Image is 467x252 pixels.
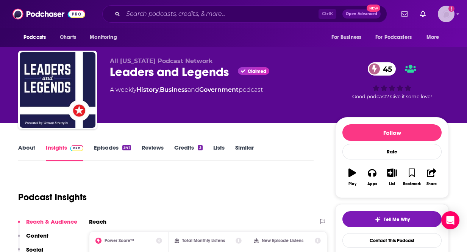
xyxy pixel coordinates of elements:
input: Search podcasts, credits, & more... [123,8,319,20]
a: History [136,86,159,93]
button: Content [18,232,48,246]
div: Search podcasts, credits, & more... [102,5,387,23]
span: 45 [375,62,396,76]
div: 341 [122,145,131,150]
img: tell me why sparkle [375,216,381,223]
h2: Total Monthly Listens [182,238,225,243]
div: 3 [198,145,202,150]
div: Play [348,182,356,186]
a: Show notifications dropdown [417,8,429,20]
span: Podcasts [23,32,46,43]
div: Rate [342,144,442,159]
button: tell me why sparkleTell Me Why [342,211,442,227]
h2: Reach [89,218,106,225]
p: Content [26,232,48,239]
span: For Business [331,32,361,43]
button: List [382,164,402,191]
span: All [US_STATE] Podcast Network [110,57,213,65]
img: Leaders and Legends [20,52,95,128]
button: open menu [421,30,449,45]
img: Podchaser Pro [70,145,83,151]
div: Apps [367,182,377,186]
span: Charts [60,32,76,43]
svg: Add a profile image [448,6,455,12]
img: User Profile [438,6,455,22]
span: Ctrl K [319,9,336,19]
a: Show notifications dropdown [398,8,411,20]
span: For Podcasters [375,32,412,43]
a: Reviews [142,144,164,161]
a: About [18,144,35,161]
a: Similar [235,144,254,161]
span: Tell Me Why [384,216,410,223]
a: Lists [213,144,225,161]
span: New [367,5,380,12]
a: 45 [368,62,396,76]
button: Apps [362,164,382,191]
span: Open Advanced [346,12,377,16]
img: Podchaser - Follow, Share and Rate Podcasts [12,7,85,21]
a: Government [199,86,239,93]
button: Reach & Audience [18,218,77,232]
span: Monitoring [90,32,117,43]
a: InsightsPodchaser Pro [46,144,83,161]
div: A weekly podcast [110,85,263,94]
button: Follow [342,124,442,141]
button: Open AdvancedNew [342,9,381,19]
button: Show profile menu [438,6,455,22]
button: Play [342,164,362,191]
button: open menu [370,30,423,45]
span: and [187,86,199,93]
a: Contact This Podcast [342,233,442,248]
div: Bookmark [403,182,421,186]
div: 45Good podcast? Give it some love! [335,57,449,104]
button: open menu [18,30,56,45]
a: Business [160,86,187,93]
span: Good podcast? Give it some love! [352,94,432,99]
h1: Podcast Insights [18,192,87,203]
span: , [159,86,160,93]
h2: Power Score™ [105,238,134,243]
p: Reach & Audience [26,218,77,225]
button: open menu [326,30,371,45]
button: Bookmark [402,164,422,191]
button: open menu [84,30,127,45]
a: Episodes341 [94,144,131,161]
h2: New Episode Listens [262,238,303,243]
a: Credits3 [174,144,202,161]
button: Share [422,164,442,191]
span: More [426,32,439,43]
span: Logged in as hannah.bishop [438,6,455,22]
div: List [389,182,395,186]
span: Claimed [248,70,266,73]
div: Share [426,182,437,186]
div: Open Intercom Messenger [441,211,459,229]
a: Charts [55,30,81,45]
